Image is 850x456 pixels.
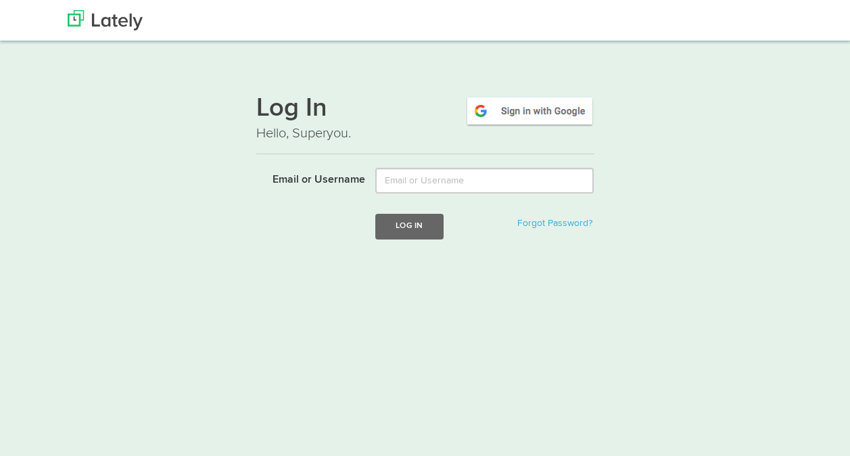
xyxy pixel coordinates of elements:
[256,124,594,143] p: Hello, Superyou.
[465,95,594,127] img: google-signin.png
[375,168,594,193] input: Email or Username
[68,10,143,30] img: Lately
[375,214,443,239] button: Log In
[256,95,594,124] h1: Log In
[246,168,366,188] label: Email or Username
[517,219,592,228] a: Forgot Password?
